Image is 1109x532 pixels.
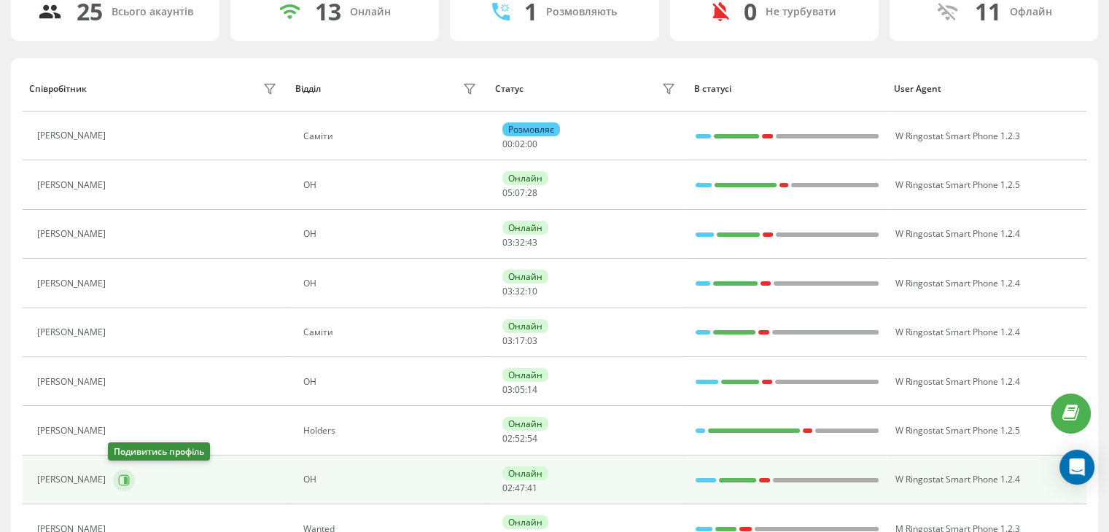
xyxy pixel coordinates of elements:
[895,179,1019,191] span: W Ringostat Smart Phone 1.2.5
[895,277,1019,289] span: W Ringostat Smart Phone 1.2.4
[527,187,537,199] span: 28
[502,285,513,297] span: 03
[502,319,548,333] div: Онлайн
[894,84,1080,94] div: User Agent
[502,238,537,248] div: : :
[303,474,480,485] div: ОН
[303,377,480,387] div: ОН
[495,84,524,94] div: Статус
[502,139,537,149] div: : :
[515,236,525,249] span: 32
[502,368,548,382] div: Онлайн
[515,432,525,445] span: 52
[502,466,548,480] div: Онлайн
[37,180,109,190] div: [PERSON_NAME]
[502,335,513,347] span: 03
[515,285,525,297] span: 32
[303,180,480,190] div: ОН
[502,336,537,346] div: : :
[502,188,537,198] div: : :
[502,482,513,494] span: 02
[502,434,537,444] div: : :
[37,130,109,141] div: [PERSON_NAME]
[37,229,109,239] div: [PERSON_NAME]
[502,270,548,283] div: Онлайн
[527,236,537,249] span: 43
[303,426,480,436] div: Holders
[502,417,548,431] div: Онлайн
[29,84,87,94] div: Співробітник
[502,385,537,395] div: : :
[295,84,321,94] div: Відділ
[502,221,548,235] div: Онлайн
[303,229,480,239] div: ОН
[527,335,537,347] span: 03
[502,187,513,199] span: 05
[502,432,513,445] span: 02
[303,131,480,141] div: Саміти
[515,187,525,199] span: 07
[502,515,548,529] div: Онлайн
[895,130,1019,142] span: W Ringostat Smart Phone 1.2.3
[37,474,109,485] div: [PERSON_NAME]
[1059,450,1094,485] div: Open Intercom Messenger
[502,286,537,297] div: : :
[37,377,109,387] div: [PERSON_NAME]
[546,6,617,18] div: Розмовляють
[766,6,836,18] div: Не турбувати
[515,335,525,347] span: 17
[527,482,537,494] span: 41
[515,383,525,396] span: 05
[502,236,513,249] span: 03
[502,122,560,136] div: Розмовляє
[694,84,880,94] div: В статусі
[895,326,1019,338] span: W Ringostat Smart Phone 1.2.4
[895,424,1019,437] span: W Ringostat Smart Phone 1.2.5
[502,138,513,150] span: 00
[527,383,537,396] span: 14
[895,375,1019,388] span: W Ringostat Smart Phone 1.2.4
[502,383,513,396] span: 03
[303,278,480,289] div: ОН
[502,483,537,493] div: : :
[527,138,537,150] span: 00
[108,442,210,461] div: Подивитись профіль
[303,327,480,337] div: Саміти
[515,482,525,494] span: 47
[502,171,548,185] div: Онлайн
[37,327,109,337] div: [PERSON_NAME]
[895,473,1019,485] span: W Ringostat Smart Phone 1.2.4
[37,426,109,436] div: [PERSON_NAME]
[112,6,193,18] div: Всього акаунтів
[527,285,537,297] span: 10
[515,138,525,150] span: 02
[895,227,1019,240] span: W Ringostat Smart Phone 1.2.4
[1009,6,1051,18] div: Офлайн
[527,432,537,445] span: 54
[37,278,109,289] div: [PERSON_NAME]
[350,6,391,18] div: Онлайн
